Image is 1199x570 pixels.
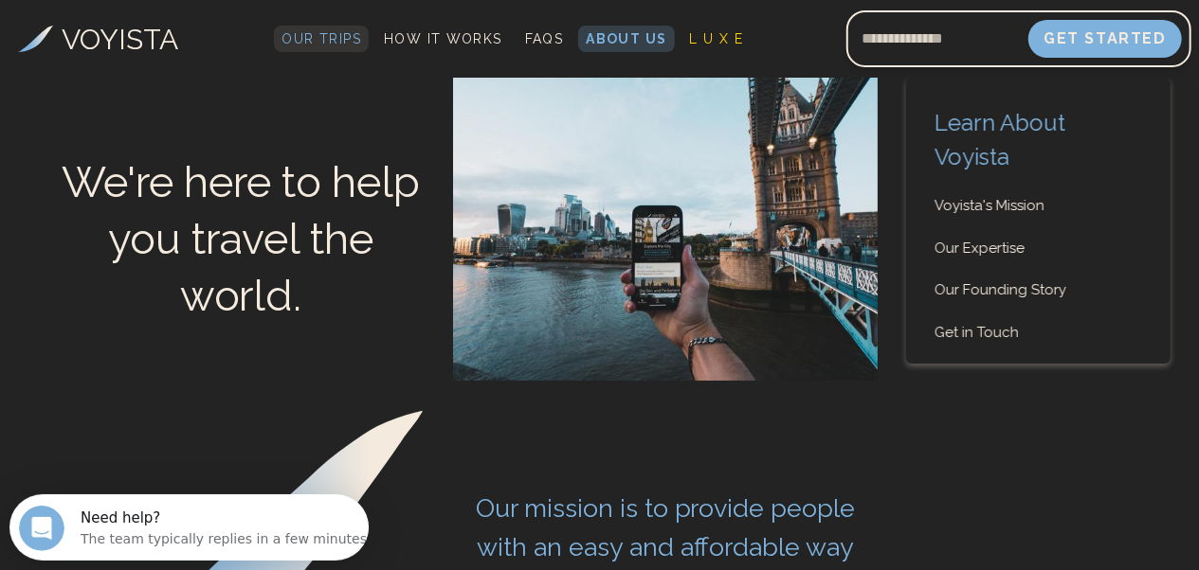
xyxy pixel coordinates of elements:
a: VOYISTA [18,18,179,61]
a: How It Works [376,26,510,52]
div: Need help? [71,16,362,31]
span: How It Works [384,31,502,46]
span: FAQs [525,31,564,46]
a: Our Founding Story [906,279,1171,301]
span: Our Trips [282,31,361,46]
iframe: Intercom live chat [19,506,64,551]
a: Our Expertise [906,238,1171,259]
a: Voyista's Mission [906,195,1171,217]
h1: We're here to help you travel the world. [28,154,453,325]
h2: Learn About Voyista [906,78,1171,174]
a: L U X E [682,26,752,52]
div: The team typically replies in a few minutes. [71,31,362,51]
a: Our Trips [274,26,369,52]
span: About Us [586,31,666,46]
img: European Highlight Trip [453,78,878,381]
input: Email address [846,16,1028,62]
a: About Us [578,26,674,52]
a: Get in Touch [906,322,1171,344]
div: Open Intercom Messenger [8,8,380,60]
a: FAQs [518,26,572,52]
img: Voyista Logo [18,26,53,52]
span: L U X E [690,31,744,46]
button: Get Started [1028,20,1182,58]
iframe: Intercom live chat discovery launcher [9,494,369,561]
h3: VOYISTA [63,18,179,61]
